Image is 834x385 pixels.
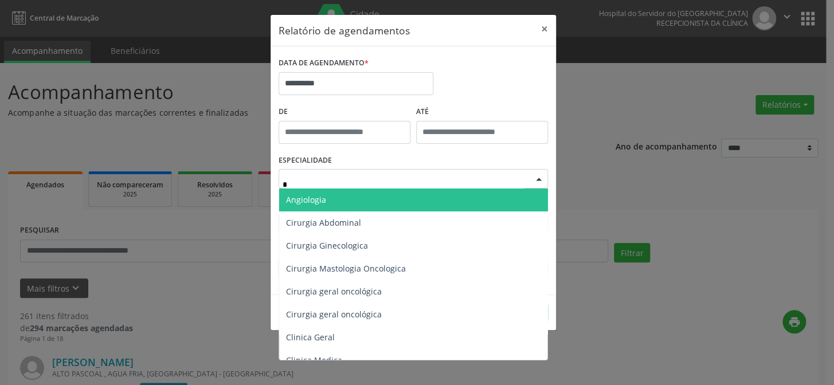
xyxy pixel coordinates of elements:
span: Cirurgia Abdominal [286,217,361,228]
label: ESPECIALIDADE [279,152,332,170]
span: Clinica Geral [286,332,335,343]
span: Cirurgia Ginecologica [286,240,368,251]
span: Clinica Medica [286,355,342,366]
span: Cirurgia Mastologia Oncologica [286,263,406,274]
span: Cirurgia geral oncológica [286,286,382,297]
label: DATA DE AGENDAMENTO [279,54,369,72]
label: De [279,103,410,121]
label: ATÉ [416,103,548,121]
button: Close [533,15,556,43]
span: Cirurgia geral oncológica [286,309,382,320]
h5: Relatório de agendamentos [279,23,410,38]
span: Angiologia [286,194,326,205]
